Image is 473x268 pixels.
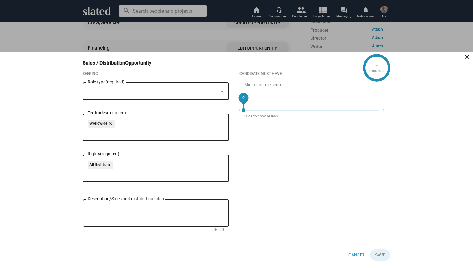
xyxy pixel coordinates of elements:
div: Candidate must have [239,72,386,77]
h3: Sales / Distribution Opportunity [83,60,160,66]
button: Cancel [343,249,370,261]
mat-chip: All Rights [88,161,113,169]
mat-icon: close [106,162,111,168]
span: Cancel [348,249,365,261]
mat-icon: close [463,53,471,61]
div: matches [369,69,384,74]
mat-hint: 0/500 [214,227,224,232]
div: Minimum role score [239,82,386,88]
span: 99 [382,108,385,118]
div: Seeking [83,72,229,77]
mat-icon: close [107,121,113,127]
mat-chip: Worldwide [88,120,115,128]
span: 0 [239,108,241,118]
span: 0 [242,95,246,101]
div: - [376,62,378,69]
